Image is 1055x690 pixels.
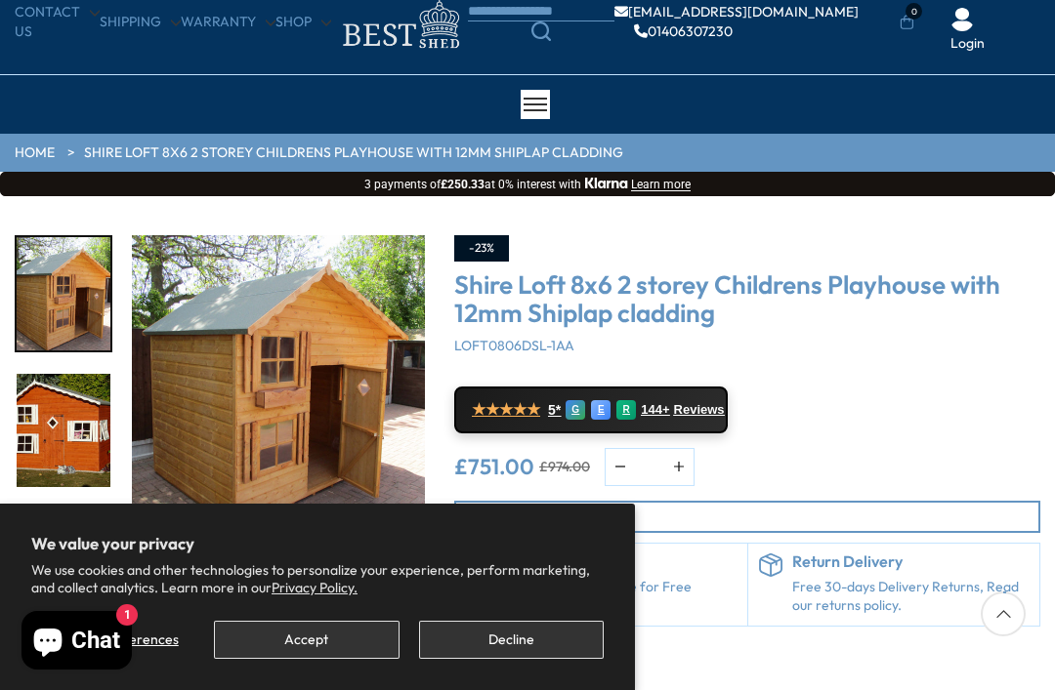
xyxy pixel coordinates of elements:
p: Free 30-days Delivery Returns, Read our returns policy. [792,578,1031,616]
h3: Shire Loft 8x6 2 storey Childrens Playhouse with 12mm Shiplap cladding [454,271,1040,327]
span: 144+ [641,402,669,418]
a: Search [468,21,614,41]
img: LoftPlayhouse_Bunk8x6_84157ae8-a046-4642-9a93-10d8729cff43_200x200.jpg [17,374,110,487]
div: 9 / 11 [132,235,425,626]
a: Shire Loft 8x6 2 storey Childrens Playhouse with 12mm Shiplap cladding [84,143,623,163]
a: 0 [900,13,914,32]
span: 0 [906,3,922,20]
span: LOFT0806DSL-1AA [454,337,574,354]
button: Decline [419,621,604,659]
a: 01406307230 [634,24,733,38]
a: Login [950,34,985,54]
h2: We value your privacy [31,535,604,552]
a: Shipping [100,13,181,32]
a: HOME [15,143,55,163]
del: £974.00 [539,460,590,473]
div: R [616,400,636,420]
a: Privacy Policy. [272,579,358,596]
a: CONTACT US [15,3,100,41]
span: ★★★★★ [472,400,540,419]
span: Reviews [674,402,725,418]
h6: Return Delivery [792,553,1031,571]
p: Lead Time: 21 Days [467,507,1038,527]
button: Accept [214,621,399,659]
a: ★★★★★ 5* G E R 144+ Reviews [454,386,728,433]
div: 9 / 11 [15,235,112,352]
div: G [566,400,585,420]
div: E [591,400,611,420]
a: Warranty [181,13,275,32]
inbox-online-store-chat: Shopify online store chat [16,611,138,674]
p: We use cookies and other technologies to personalize your experience, perform marketing, and coll... [31,561,604,596]
a: [EMAIL_ADDRESS][DOMAIN_NAME] [614,5,859,19]
div: -23% [454,235,509,262]
a: Shop [275,13,331,32]
div: 10 / 11 [15,372,112,489]
img: User Icon [950,8,974,31]
img: Shire Loft 8x6 2 storey Childrens Playhouse with 12mm Shiplap cladding - Best Shed [132,235,425,528]
img: LOFT_2_ac925248-1c20-46e3-9b77-af07ad0c559a_200x200.jpg [17,237,110,350]
ins: £751.00 [454,456,534,477]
